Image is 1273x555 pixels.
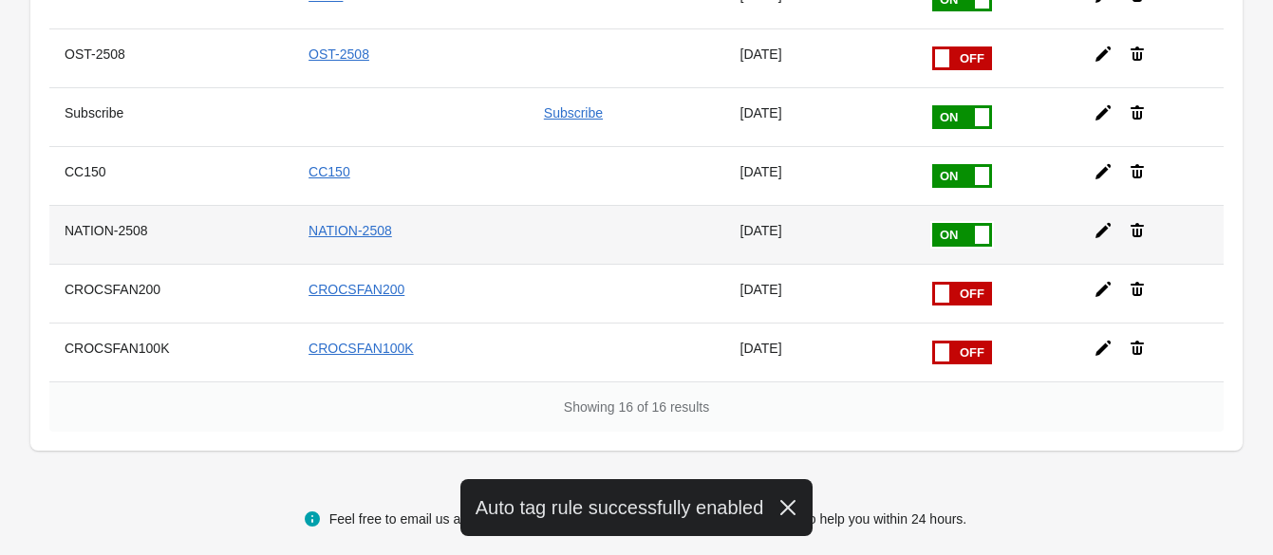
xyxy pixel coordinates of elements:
[309,46,369,62] a: OST-2508
[725,146,915,205] td: [DATE]
[725,87,915,146] td: [DATE]
[309,341,413,356] a: CROCSFAN100K
[725,28,915,87] td: [DATE]
[725,264,915,323] td: [DATE]
[329,508,967,530] div: Feel free to email us at we will get in touch to help you within 24 hours.
[309,223,392,238] a: NATION-2508
[309,282,404,297] a: CROCSFAN200
[725,205,915,264] td: [DATE]
[49,146,293,205] th: CC150
[544,105,603,120] a: Subscribe
[49,323,293,381] th: CROCSFAN100K
[49,205,293,264] th: NATION-2508
[49,87,293,146] th: Subscribe
[49,264,293,323] th: CROCSFAN200
[460,479,814,536] div: Auto tag rule successfully enabled
[49,28,293,87] th: OST-2508
[49,381,1224,432] div: Showing 16 of 16 results
[725,323,915,381] td: [DATE]
[309,164,350,179] a: CC150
